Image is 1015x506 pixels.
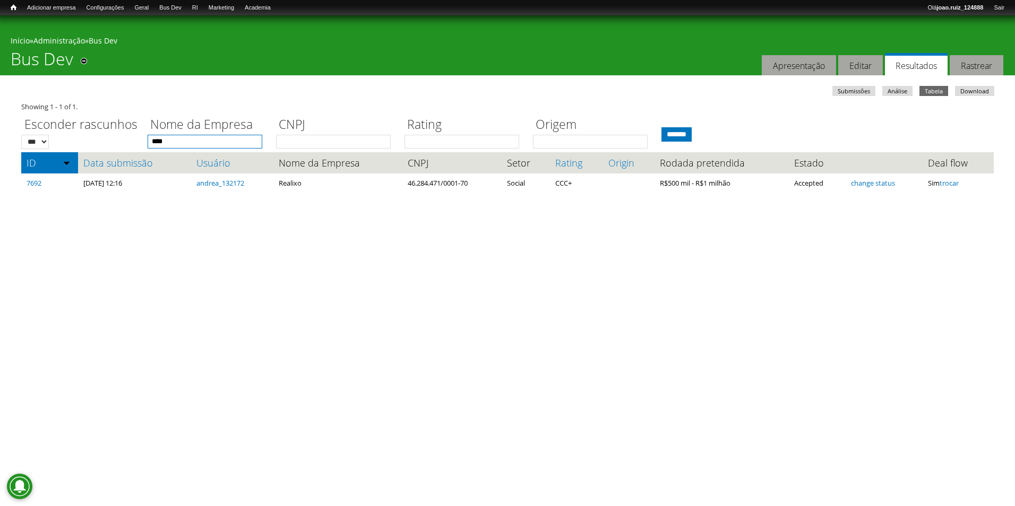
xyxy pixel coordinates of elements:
[919,86,948,96] a: Tabela
[187,3,203,13] a: RI
[789,152,846,173] th: Estado
[27,178,41,188] a: 7692
[196,178,244,188] a: andrea_132172
[608,158,649,168] a: Origin
[33,36,85,46] a: Administração
[533,116,655,135] label: Origem
[21,116,141,135] label: Esconder rascunhos
[89,36,117,46] a: Bus Dev
[81,3,130,13] a: Configurações
[402,173,502,193] td: 46.284.471/0001-70
[129,3,154,13] a: Geral
[273,152,403,173] th: Nome da Empresa
[922,3,988,13] a: Olájoao.ruiz_124888
[762,55,836,76] a: Apresentação
[27,158,73,168] a: ID
[502,152,549,173] th: Setor
[276,116,398,135] label: CNPJ
[502,173,549,193] td: Social
[405,116,526,135] label: Rating
[11,36,1004,49] div: » »
[63,159,70,166] img: ordem crescente
[550,173,603,193] td: CCC+
[832,86,875,96] a: Submissões
[923,152,994,173] th: Deal flow
[988,3,1010,13] a: Sair
[950,55,1003,76] a: Rastrear
[789,173,846,193] td: Accepted
[22,3,81,13] a: Adicionar empresa
[78,173,191,193] td: [DATE] 12:16
[655,152,789,173] th: Rodada pretendida
[923,173,994,193] td: Sim
[882,86,913,96] a: Análise
[11,36,30,46] a: Início
[655,173,789,193] td: R$500 mil - R$1 milhão
[885,53,948,76] a: Resultados
[838,55,883,76] a: Editar
[11,49,73,75] h1: Bus Dev
[273,173,403,193] td: Realixo
[555,158,598,168] a: Rating
[955,86,994,96] a: Download
[5,3,22,13] a: Início
[940,178,959,188] a: trocar
[154,3,187,13] a: Bus Dev
[402,152,502,173] th: CNPJ
[83,158,186,168] a: Data submissão
[851,178,895,188] a: change status
[21,101,994,112] div: Showing 1 - 1 of 1.
[239,3,276,13] a: Academia
[203,3,239,13] a: Marketing
[937,4,984,11] strong: joao.ruiz_124888
[148,116,269,135] label: Nome da Empresa
[11,4,16,11] span: Início
[196,158,268,168] a: Usuário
